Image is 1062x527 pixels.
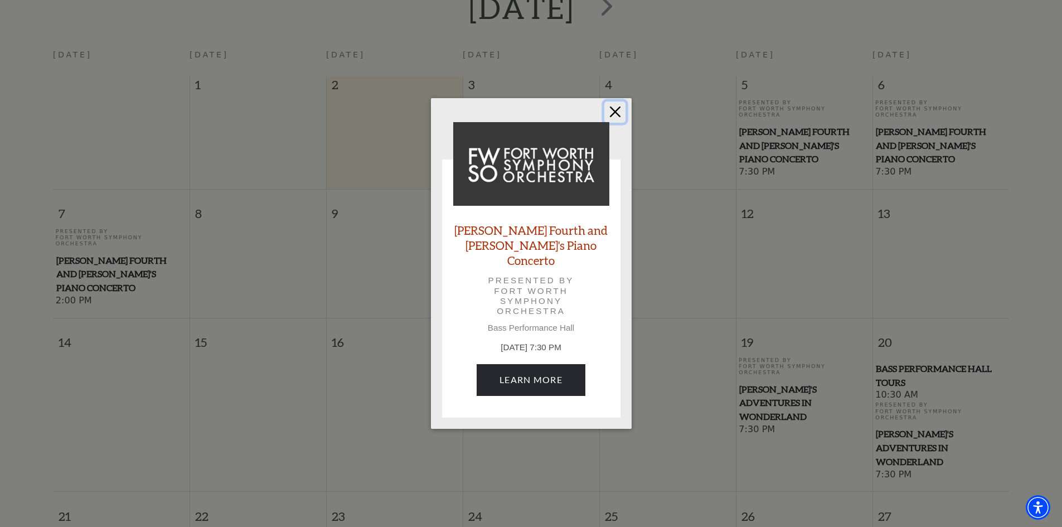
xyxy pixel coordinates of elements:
[453,341,609,354] p: [DATE] 7:30 PM
[453,223,609,268] a: [PERSON_NAME] Fourth and [PERSON_NAME]'s Piano Concerto
[604,101,625,123] button: Close
[1026,495,1050,520] div: Accessibility Menu
[477,364,585,395] a: September 5, 7:30 PM Learn More
[453,323,609,333] p: Bass Performance Hall
[469,275,594,316] p: Presented by Fort Worth Symphony Orchestra
[453,122,609,206] img: Brahms Fourth and Grieg's Piano Concerto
